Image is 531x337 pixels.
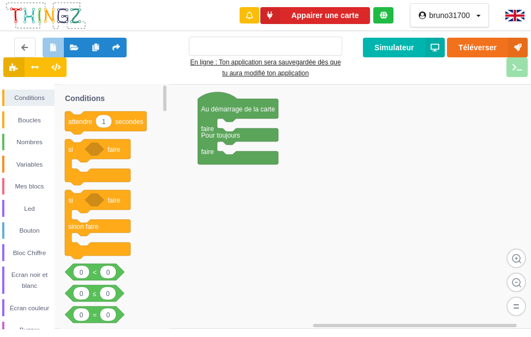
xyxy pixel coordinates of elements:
[373,7,393,23] div: Tu es connecté au serveur de création de Thingz
[201,148,214,156] text: faire
[4,225,55,236] div: Bouton
[65,94,105,103] text: Conditions
[4,303,55,314] div: Écran couleur
[115,118,143,126] text: secondes
[108,197,121,204] text: faire
[189,57,342,79] div: En ligne : Ton application sera sauvegardée dès que tu aura modifié ton application
[505,10,524,21] img: gb.png
[106,269,110,276] text: 0
[108,146,121,153] text: faire
[429,11,470,19] div: bruno31700
[80,269,83,276] text: 0
[260,7,371,24] button: Appairer une carte
[93,290,97,298] text: ≤
[68,197,73,204] text: si
[4,159,55,170] div: Variables
[5,1,87,30] img: thingz_logo.png
[80,311,83,319] text: 0
[4,203,55,214] div: Led
[4,115,55,126] div: Boucles
[80,290,83,298] text: 0
[68,146,73,153] text: si
[201,105,275,113] text: Au démarrage de la carte
[201,132,240,139] text: Pour toujours
[4,181,55,192] div: Mes blocs
[363,38,445,57] button: Simulateur
[4,247,55,258] div: Bloc Chiffre
[106,290,110,298] text: 0
[4,92,55,103] div: Conditions
[4,137,55,147] div: Nombres
[93,311,97,319] text: =
[93,269,97,276] text: <
[68,223,99,230] text: sinon faire
[4,269,55,291] div: Ecran noir et blanc
[4,324,55,335] div: Buzzer
[447,38,528,57] button: Téléverser
[102,118,106,126] text: 1
[106,311,110,319] text: 0
[201,125,214,133] text: faire
[68,118,92,126] text: attendre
